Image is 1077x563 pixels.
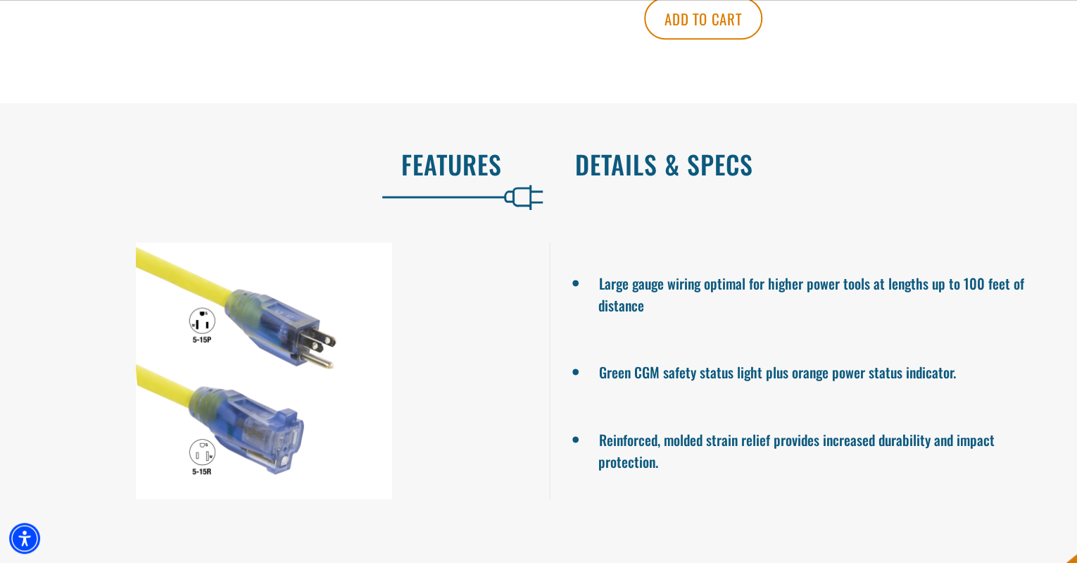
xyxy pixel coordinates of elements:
div: Accessibility Menu [9,523,40,554]
h2: Features [30,149,502,179]
li: Reinforced, molded strain relief provides increased durability and impact protection. [598,426,1028,472]
li: Green CGM safety status light plus orange power status indicator. [598,358,1028,383]
li: Large gauge wiring optimal for higher power tools at lengths up to 100 feet of distance [598,269,1028,316]
h2: Details & Specs [575,149,1047,179]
